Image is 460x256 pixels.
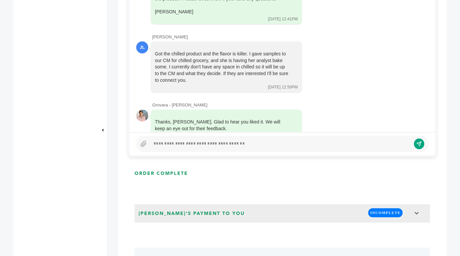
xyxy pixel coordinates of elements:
div: Grovara - [PERSON_NAME] [152,102,428,108]
div: Thanks, [PERSON_NAME]. Glad to hear you liked it. We will keep an eye out for their feedback. [155,119,288,132]
div: [PERSON_NAME] [155,9,288,15]
span: INCOMPLETE [368,208,403,217]
div: Got the chilled product and the flavor is killer. I gave samples to our CM for chilled grocery, a... [155,51,288,83]
div: [DATE] 12:41PM [268,16,298,22]
div: [DATE] 12:50PM [268,84,298,90]
div: [PERSON_NAME] [152,34,428,40]
span: [PERSON_NAME]'s Payment to You [137,208,247,219]
h3: ORDER COMPLETE [135,170,188,177]
div: JL [136,41,148,53]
